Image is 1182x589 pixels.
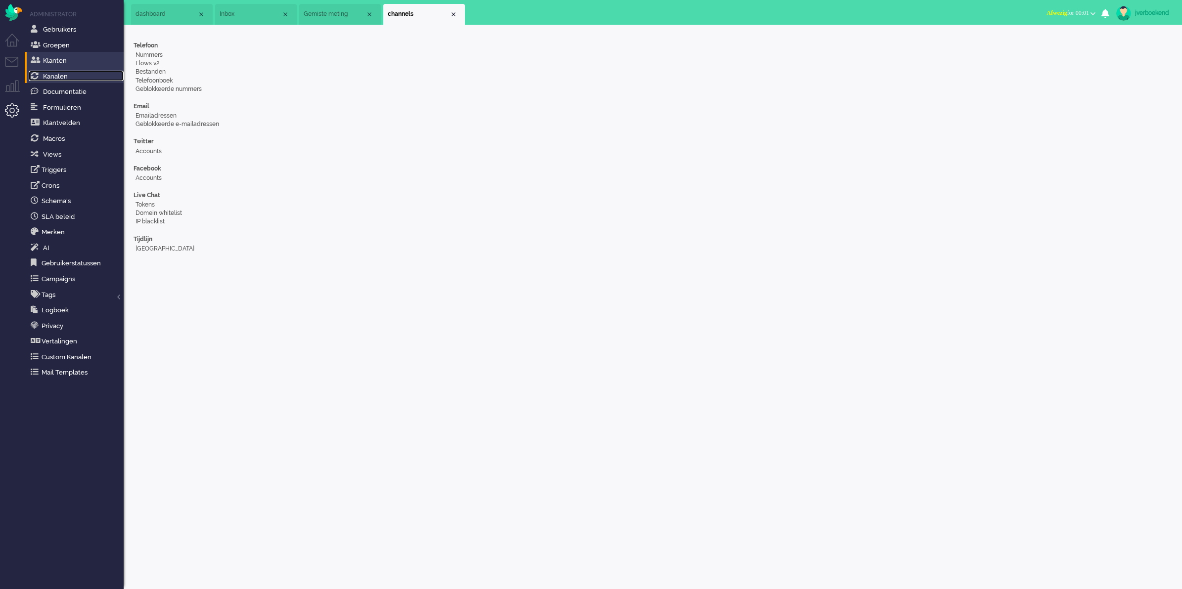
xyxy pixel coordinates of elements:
a: Geblokkeerde e-mailadressen [134,120,232,128]
a: Gebruikers [29,24,124,35]
h4: Twitter [134,138,232,145]
span: Formulieren [43,104,81,111]
li: View [215,4,297,25]
a: Emailadressen [134,112,232,120]
h4: Telefoon [134,42,232,49]
span: Gemiste meting [304,10,365,18]
div: Close tab [281,10,289,18]
a: jverboekend [1114,6,1172,21]
li: Supervisor menu [5,80,27,102]
a: Tokens [134,201,232,209]
a: Klanten [29,55,124,66]
li: 11920 [299,4,381,25]
li: Dashboard menu [5,34,27,56]
li: Administrator [30,10,124,18]
img: flow_omnibird.svg [5,4,22,21]
span: Klantvelden [43,119,80,126]
li: Afwezigfor 00:01 [1041,3,1101,25]
h4: Email [134,103,232,110]
span: Macros [43,135,65,142]
a: Privacy [29,320,124,331]
a: Schema's [29,195,124,206]
a: Klantvelden [29,117,124,128]
a: Documentatie [29,86,124,97]
a: Domein whitelist [134,209,232,217]
a: Accounts [134,147,232,156]
span: Groepen [43,42,70,49]
div: Close tab [197,10,205,18]
li: channels [383,4,465,25]
a: Merken [29,226,124,237]
span: dashboard [136,10,197,18]
a: Custom Kanalen [29,351,124,362]
a: Views [29,149,124,160]
h4: Tijdlijn [134,236,232,243]
a: Macros [29,133,124,144]
span: channels [388,10,450,18]
li: Admin menu [5,103,27,126]
span: Inbox [220,10,281,18]
a: [GEOGRAPHIC_DATA] [134,245,232,253]
a: Vertalingen [29,336,124,346]
span: Kanalen [43,73,68,80]
span: Views [43,151,61,158]
a: Logboek [29,304,124,315]
span: Afwezig [1046,9,1067,16]
button: Afwezigfor 00:01 [1041,6,1101,20]
span: for 00:01 [1046,9,1089,16]
span: Documentatie [43,88,87,95]
a: Accounts [134,174,232,182]
li: Tickets menu [5,57,27,79]
a: Omnidesk [5,6,22,14]
a: Ai [29,242,124,253]
a: Telefoonboek [134,77,232,85]
a: Crons [29,180,124,191]
a: Campaigns [29,273,124,284]
a: Flows v2 [134,59,232,68]
div: jverboekend [1135,8,1172,18]
a: IP blacklist [134,217,232,226]
a: Formulieren [29,102,124,113]
li: Dashboard [131,4,213,25]
a: Triggers [29,164,124,175]
span: Klanten [43,57,67,64]
span: AI [43,244,49,252]
a: Mail Templates [29,367,124,378]
a: SLA beleid [29,211,124,222]
a: Tags [29,289,124,300]
img: avatar [1116,6,1131,21]
h4: Live Chat [134,192,232,199]
div: Close tab [365,10,373,18]
a: Groepen [29,40,124,50]
a: Kanalen [29,71,124,82]
a: Bestanden [134,68,232,76]
span: Gebruikers [43,26,76,33]
a: Geblokkeerde nummers [134,85,232,93]
a: Gebruikerstatussen [29,257,124,268]
div: Close tab [450,10,457,18]
h4: Facebook [134,166,232,172]
a: Nummers [134,51,232,59]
